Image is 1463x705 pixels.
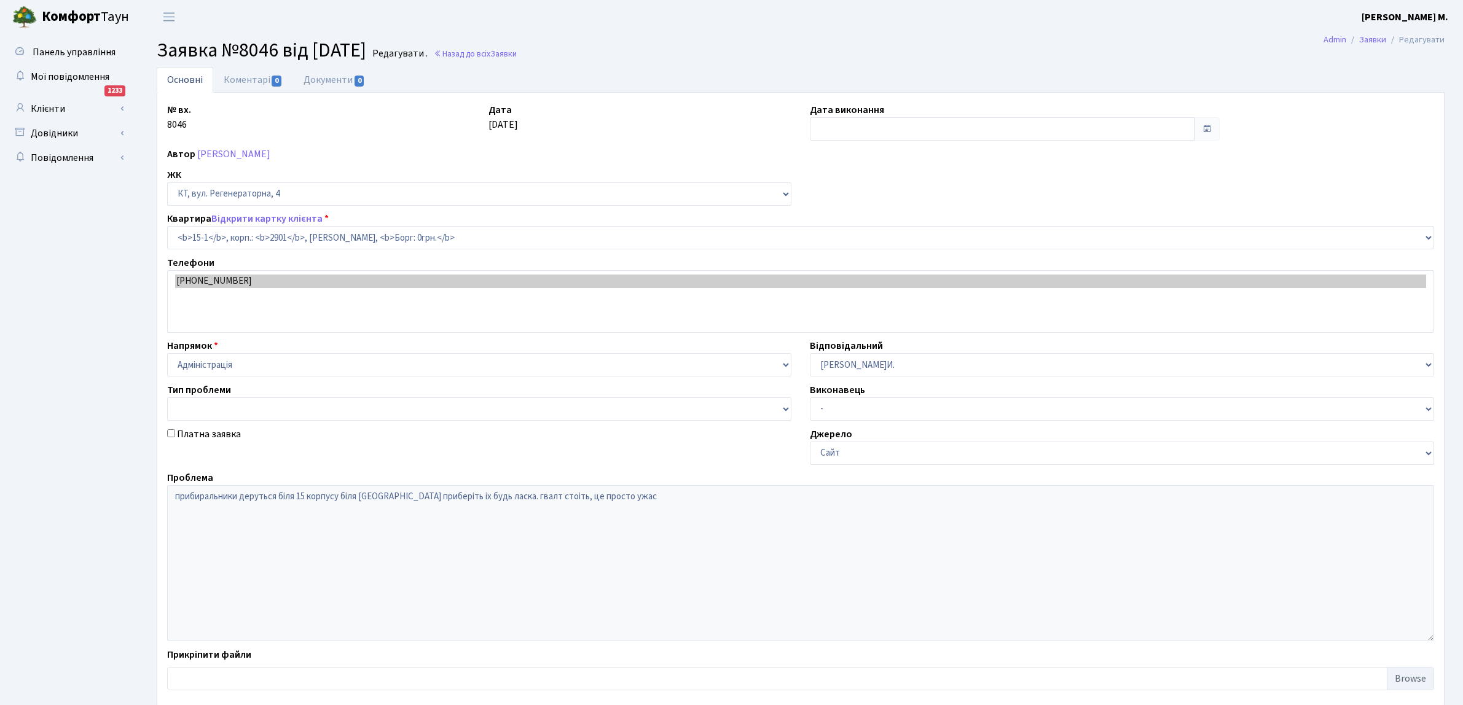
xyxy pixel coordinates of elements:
img: logo.png [12,5,37,29]
textarea: прибиральники деруться біля 15 корпусу біля [GEOGRAPHIC_DATA] приберіть іх будь ласка. гвалт стоі... [167,485,1434,641]
span: 0 [355,76,364,87]
span: Заявки [490,48,517,60]
label: Автор [167,147,195,162]
button: Переключити навігацію [154,7,184,27]
a: Коментарі [213,67,293,93]
a: Мої повідомлення1233 [6,64,129,89]
a: [PERSON_NAME] [197,147,270,161]
a: Панель управління [6,40,129,64]
span: 0 [272,76,281,87]
a: Клієнти [6,96,129,121]
div: 8046 [158,103,479,141]
span: Панель управління [33,45,116,59]
a: Повідомлення [6,146,129,170]
label: ЖК [167,168,181,182]
a: [PERSON_NAME] М. [1362,10,1448,25]
span: Таун [42,7,129,28]
label: Відповідальний [810,338,883,353]
label: Платна заявка [177,427,241,442]
b: Комфорт [42,7,101,26]
label: Дата [488,103,512,117]
label: Дата виконання [810,103,884,117]
select: ) [167,226,1434,249]
a: Admin [1324,33,1346,46]
label: Телефони [167,255,214,270]
a: Заявки [1359,33,1386,46]
nav: breadcrumb [1305,27,1463,53]
label: Джерело [810,427,852,442]
div: 1233 [104,85,125,96]
li: Редагувати [1386,33,1445,47]
a: Довідники [6,121,129,146]
label: Проблема [167,470,213,485]
option: [PHONE_NUMBER] [175,275,1426,288]
span: Мої повідомлення [31,70,109,84]
label: Виконавець [810,383,865,397]
label: Тип проблеми [167,383,231,397]
label: Напрямок [167,338,218,353]
div: [DATE] [479,103,801,141]
label: Квартира [167,211,329,226]
a: Назад до всіхЗаявки [434,48,517,60]
a: Документи [293,67,375,93]
label: № вх. [167,103,191,117]
a: Основні [157,67,213,93]
a: Відкрити картку клієнта [211,212,323,225]
small: Редагувати . [370,48,428,60]
b: [PERSON_NAME] М. [1362,10,1448,24]
label: Прикріпити файли [167,647,251,662]
span: Заявка №8046 від [DATE] [157,36,366,64]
